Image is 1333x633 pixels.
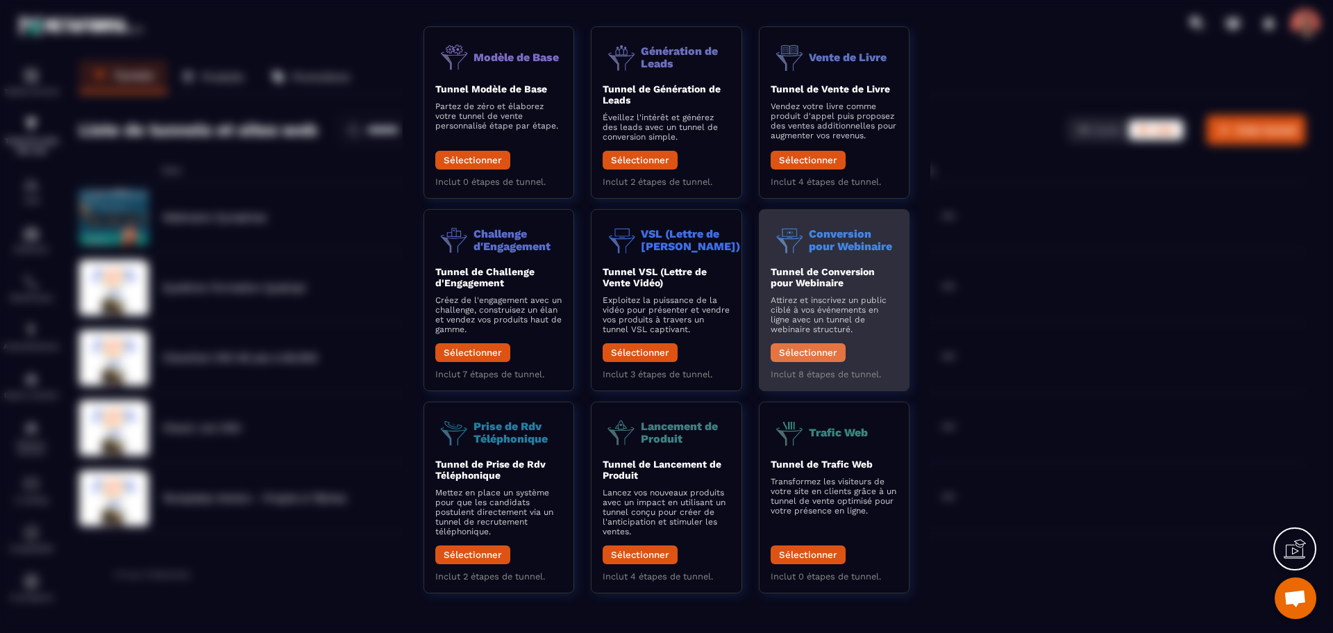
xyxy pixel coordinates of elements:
div: Ouvrir le chat [1275,577,1316,619]
p: Vente de Livre [809,51,887,63]
p: Partez de zéro et élaborez votre tunnel de vente personnalisé étape par étape. [435,101,562,131]
p: Inclut 4 étapes de tunnel. [771,176,898,187]
p: Attirez et inscrivez un public ciblé à vos événements en ligne avec un tunnel de webinaire struct... [771,295,898,334]
b: Tunnel de Challenge d'Engagement [435,266,535,288]
p: Inclut 2 étapes de tunnel. [603,176,730,187]
img: funnel-objective-icon [771,38,809,76]
p: Inclut 3 étapes de tunnel. [603,369,730,379]
b: Tunnel de Lancement de Produit [603,459,721,481]
img: funnel-objective-icon [435,413,473,452]
p: Inclut 0 étapes de tunnel. [435,176,562,187]
p: Inclut 2 étapes de tunnel. [435,571,562,582]
button: Sélectionner [435,545,510,564]
img: funnel-objective-icon [603,221,641,259]
b: Tunnel de Vente de Livre [771,83,890,94]
button: Sélectionner [435,151,510,170]
p: Modèle de Base [473,51,559,63]
p: Trafic Web [809,426,868,438]
img: funnel-objective-icon [771,413,809,452]
button: Sélectionner [771,343,846,362]
b: Tunnel VSL (Lettre de Vente Vidéo) [603,266,707,288]
b: Tunnel de Trafic Web [771,459,873,470]
p: Inclut 0 étapes de tunnel. [771,571,898,582]
b: Tunnel de Génération de Leads [603,83,721,106]
button: Sélectionner [603,343,678,362]
img: funnel-objective-icon [771,221,809,259]
p: Éveillez l'intérêt et générez des leads avec un tunnel de conversion simple. [603,113,730,142]
p: Vendez votre livre comme produit d'appel puis proposez des ventes additionnelles pour augmenter v... [771,101,898,140]
p: Transformez les visiteurs de votre site en clients grâce à un tunnel de vente optimisé pour votre... [771,477,898,516]
button: Sélectionner [603,545,678,564]
p: Prise de Rdv Téléphonique [473,420,562,444]
p: VSL (Lettre de [PERSON_NAME]) [641,227,740,252]
img: funnel-objective-icon [435,221,473,259]
p: Inclut 4 étapes de tunnel. [603,571,730,582]
p: Lancez vos nouveaux produits avec un impact en utilisant un tunnel conçu pour créer de l'anticipa... [603,488,730,536]
b: Tunnel de Conversion pour Webinaire [771,266,875,288]
b: Tunnel de Prise de Rdv Téléphonique [435,459,546,481]
p: Lancement de Produit [641,420,730,444]
p: Conversion pour Webinaire [809,227,898,252]
b: Tunnel Modèle de Base [435,83,547,94]
p: Inclut 7 étapes de tunnel. [435,369,562,379]
img: funnel-objective-icon [603,413,641,452]
img: funnel-objective-icon [435,38,473,76]
p: Mettez en place un système pour que les candidats postulent directement via un tunnel de recrutem... [435,488,562,536]
p: Génération de Leads [641,44,730,69]
button: Sélectionner [603,151,678,170]
button: Sélectionner [771,545,846,564]
button: Sélectionner [771,151,846,170]
p: Challenge d'Engagement [473,227,562,252]
p: Exploitez la puissance de la vidéo pour présenter et vendre vos produits à travers un tunnel VSL ... [603,295,730,334]
p: Inclut 8 étapes de tunnel. [771,369,898,379]
img: funnel-objective-icon [603,38,641,76]
button: Sélectionner [435,343,510,362]
p: Créez de l'engagement avec un challenge, construisez un élan et vendez vos produits haut de gamme. [435,295,562,334]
